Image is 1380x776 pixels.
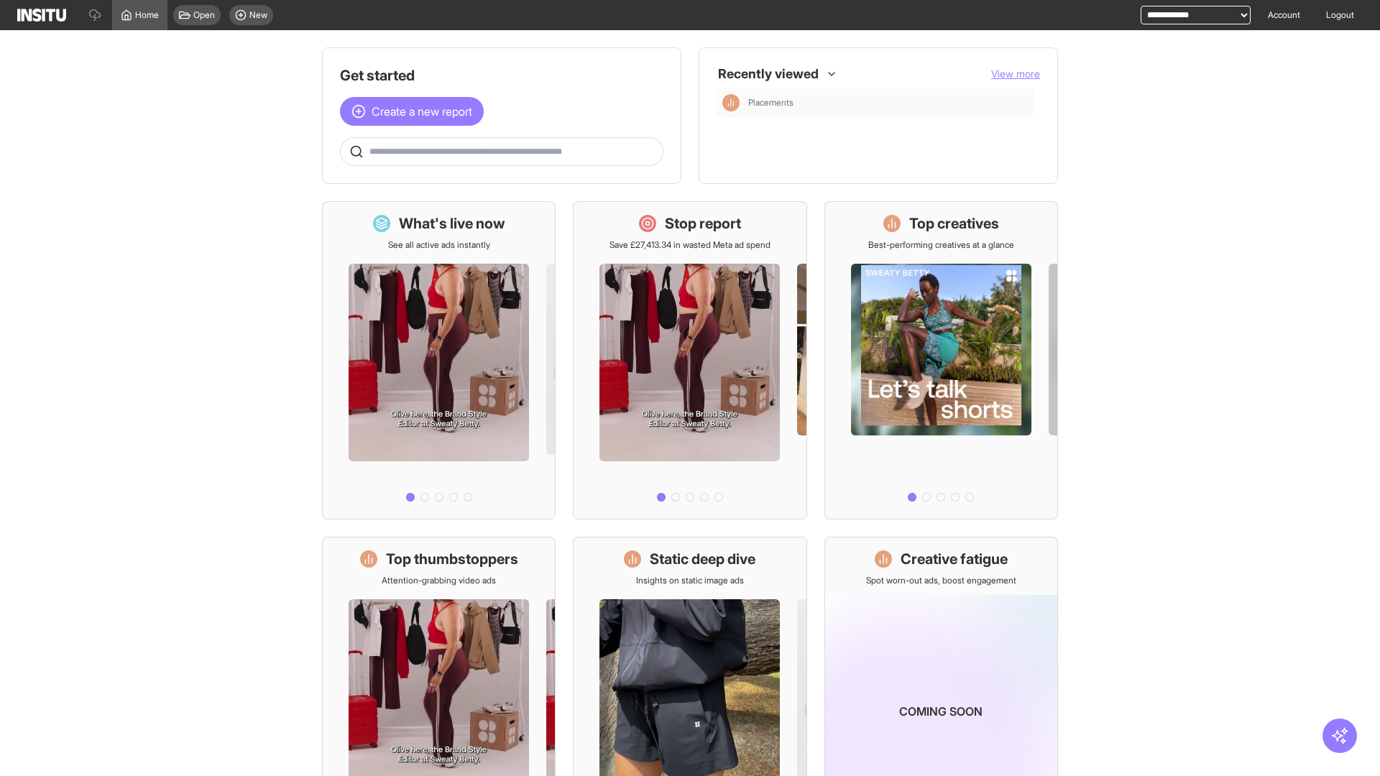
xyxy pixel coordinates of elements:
h1: Static deep dive [650,549,755,569]
p: Attention-grabbing video ads [382,575,496,586]
span: Open [193,9,215,21]
h1: Top creatives [909,213,999,234]
span: View more [991,68,1040,80]
img: Logo [17,9,66,22]
a: What's live nowSee all active ads instantly [322,201,556,519]
span: Home [135,9,159,21]
div: Insights [722,94,740,111]
span: Placements [748,97,1029,108]
button: View more [991,67,1040,81]
a: Stop reportSave £27,413.34 in wasted Meta ad spend [573,201,806,519]
h1: Get started [340,65,663,86]
p: Best-performing creatives at a glance [868,239,1014,251]
h1: Top thumbstoppers [386,549,518,569]
a: Top creativesBest-performing creatives at a glance [824,201,1058,519]
h1: Stop report [665,213,741,234]
span: Placements [748,97,793,108]
span: New [249,9,267,21]
p: Save £27,413.34 in wasted Meta ad spend [609,239,770,251]
p: Insights on static image ads [636,575,744,586]
p: See all active ads instantly [388,239,490,251]
button: Create a new report [340,97,484,126]
span: Create a new report [372,103,472,120]
h1: What's live now [399,213,505,234]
